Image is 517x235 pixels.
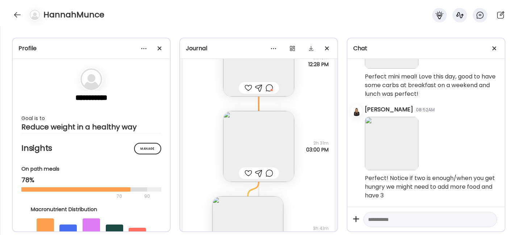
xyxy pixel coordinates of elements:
[308,61,329,68] span: 12:28 PM
[365,174,499,200] div: Perfect! Notice if two is enough/when you get hungry we might need to add more food and have 3
[43,9,104,21] h4: HannahMunce
[21,143,161,154] h2: Insights
[365,105,413,114] div: [PERSON_NAME]
[21,165,161,173] div: On path meals
[351,106,362,116] img: avatars%2Fkjfl9jNWPhc7eEuw3FeZ2kxtUMH3
[365,117,418,170] img: images%2Fkfkzk6vGDOhEU9eo8aJJ3Lraes72%2FIsi6LIdJmJM5qGjl9iLg%2F0fLNIhc7z70UyJ5sm93J_240
[21,123,161,131] div: Reduce weight in a healthy way
[21,114,161,123] div: Goal is to
[80,68,102,90] img: bg-avatar-default.svg
[223,26,294,97] img: images%2Fkfkzk6vGDOhEU9eo8aJJ3Lraes72%2FsywA3rSclYkWOSoeuVEV%2F21cHgKin9UdXbg5o6Vpb_240
[365,72,499,98] div: Perfect mini meal! Love this day, good to have some carbs at breakfast on a weekend and lunch was...
[416,107,435,113] div: 08:52AM
[21,176,161,184] div: 78%
[306,140,329,146] span: 2h 31m
[306,146,329,153] span: 03:00 PM
[223,111,294,182] img: images%2Fkfkzk6vGDOhEU9eo8aJJ3Lraes72%2FIhi5gjI2LshYGXrz7k51%2FXyXzcO4XNdwYzAYpzVS8_240
[18,44,164,53] div: Profile
[353,44,499,53] div: Chat
[307,225,329,232] span: 3h 41m
[30,10,40,20] img: bg-avatar-default.svg
[186,44,332,53] div: Journal
[21,192,142,201] div: 70
[31,206,152,213] div: Macronutrient Distribution
[134,143,161,154] div: Manage
[143,192,151,201] div: 90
